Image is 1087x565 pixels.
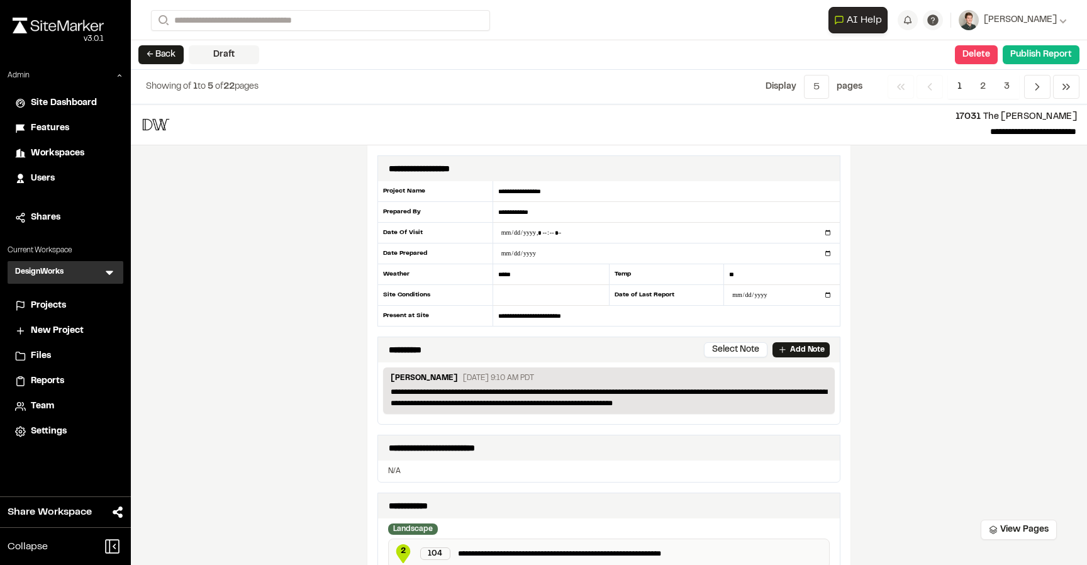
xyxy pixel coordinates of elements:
a: Files [15,349,116,363]
div: Open AI Assistant [828,7,893,33]
span: Reports [31,374,64,388]
p: [PERSON_NAME] [391,372,458,386]
span: Showing of [146,83,193,91]
p: N/A [388,466,830,477]
button: 5 [804,75,829,99]
span: 5 [208,83,213,91]
span: 17031 [956,113,981,121]
button: Open AI Assistant [828,7,888,33]
a: Team [15,400,116,413]
button: Publish Report [1003,45,1079,64]
span: AI Help [847,13,882,28]
p: Add Note [790,344,825,355]
a: Site Dashboard [15,96,116,110]
span: 2 [971,75,995,99]
span: Shares [31,211,60,225]
a: Users [15,172,116,186]
button: Select Note [704,342,767,357]
button: Delete [955,45,998,64]
button: [PERSON_NAME] [959,10,1067,30]
p: Display [766,80,796,94]
p: Current Workspace [8,245,123,256]
h3: DesignWorks [15,266,64,279]
span: Team [31,400,54,413]
nav: Navigation [888,75,1079,99]
div: Draft [189,45,259,64]
p: to of pages [146,80,259,94]
p: The [PERSON_NAME] [181,110,1077,124]
span: Share Workspace [8,505,92,520]
button: View Pages [981,520,1057,540]
div: Temp [609,264,725,285]
button: ← Back [138,45,184,64]
div: Oh geez...please don't... [13,33,104,45]
span: Workspaces [31,147,84,160]
a: Workspaces [15,147,116,160]
a: Projects [15,299,116,313]
img: User [959,10,979,30]
span: New Project [31,324,84,338]
p: [DATE] 9:10 AM PDT [463,372,534,384]
span: 2 [394,545,413,557]
span: Site Dashboard [31,96,97,110]
div: Present at Site [377,306,493,326]
span: 1 [193,83,198,91]
span: Features [31,121,69,135]
div: Date Of Visit [377,223,493,243]
img: file [141,109,171,140]
p: Admin [8,70,30,81]
a: Reports [15,374,116,388]
a: Features [15,121,116,135]
span: Files [31,349,51,363]
div: Project Name [377,181,493,202]
div: Landscape [388,523,438,535]
span: 3 [995,75,1019,99]
div: Weather [377,264,493,285]
p: page s [837,80,862,94]
span: 1 [948,75,971,99]
a: Settings [15,425,116,439]
a: Shares [15,211,116,225]
span: [PERSON_NAME] [984,13,1057,27]
span: Settings [31,425,67,439]
div: Prepared By [377,202,493,223]
div: Date of Last Report [609,285,725,306]
img: rebrand.png [13,18,104,33]
span: Projects [31,299,66,313]
span: 22 [223,83,235,91]
a: New Project [15,324,116,338]
button: Search [151,10,174,31]
div: 104 [420,547,450,560]
div: Site Conditions [377,285,493,306]
span: Collapse [8,539,48,554]
div: Date Prepared [377,243,493,264]
span: Users [31,172,55,186]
